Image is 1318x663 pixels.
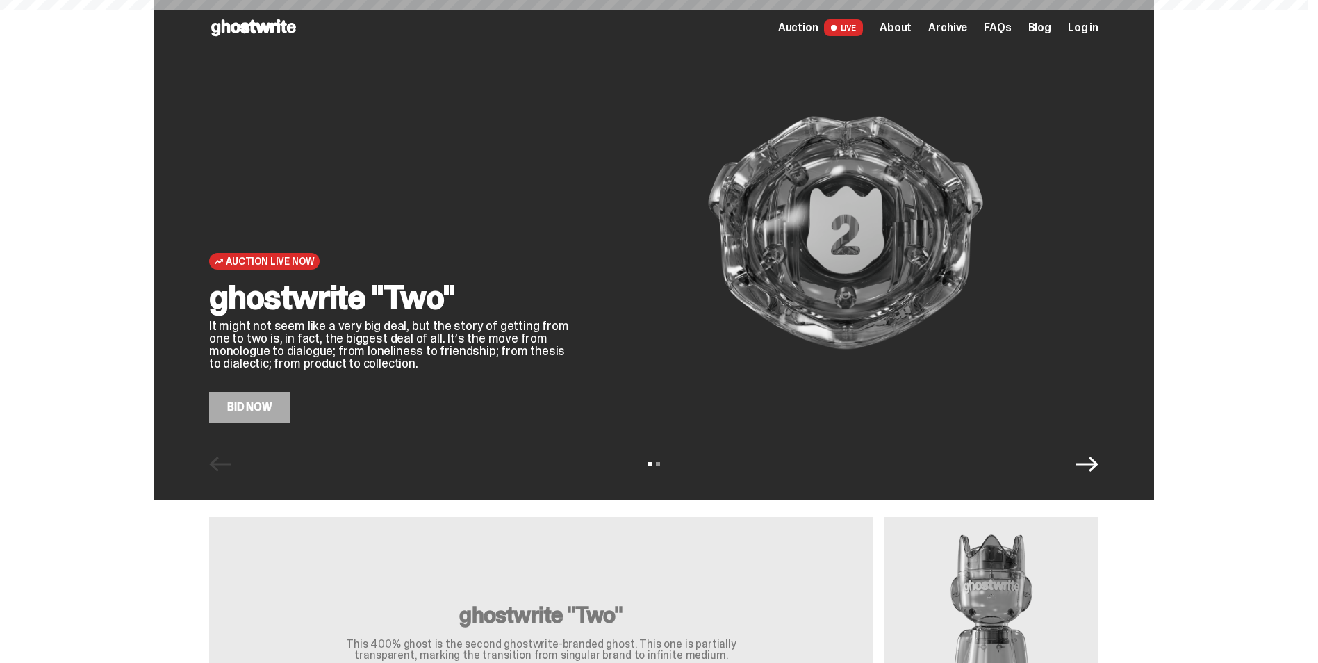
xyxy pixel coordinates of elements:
span: Auction [778,22,818,33]
a: Log in [1068,22,1098,33]
p: It might not seem like a very big deal, but the story of getting from one to two is, in fact, the... [209,320,570,370]
img: ghostwrite "Two" [593,43,1098,423]
p: This 400% ghost is the second ghostwrite-branded ghost. This one is partially transparent, markin... [319,639,764,661]
a: FAQs [984,22,1011,33]
a: About [880,22,912,33]
a: Blog [1028,22,1051,33]
a: Auction LIVE [778,19,863,36]
span: Auction Live Now [226,256,314,267]
h3: ghostwrite "Two" [319,604,764,626]
h2: ghostwrite "Two" [209,281,570,314]
a: Bid Now [209,392,290,423]
span: LIVE [824,19,864,36]
button: Next [1076,453,1098,475]
button: View slide 2 [656,462,660,466]
button: View slide 1 [648,462,652,466]
a: Archive [928,22,967,33]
